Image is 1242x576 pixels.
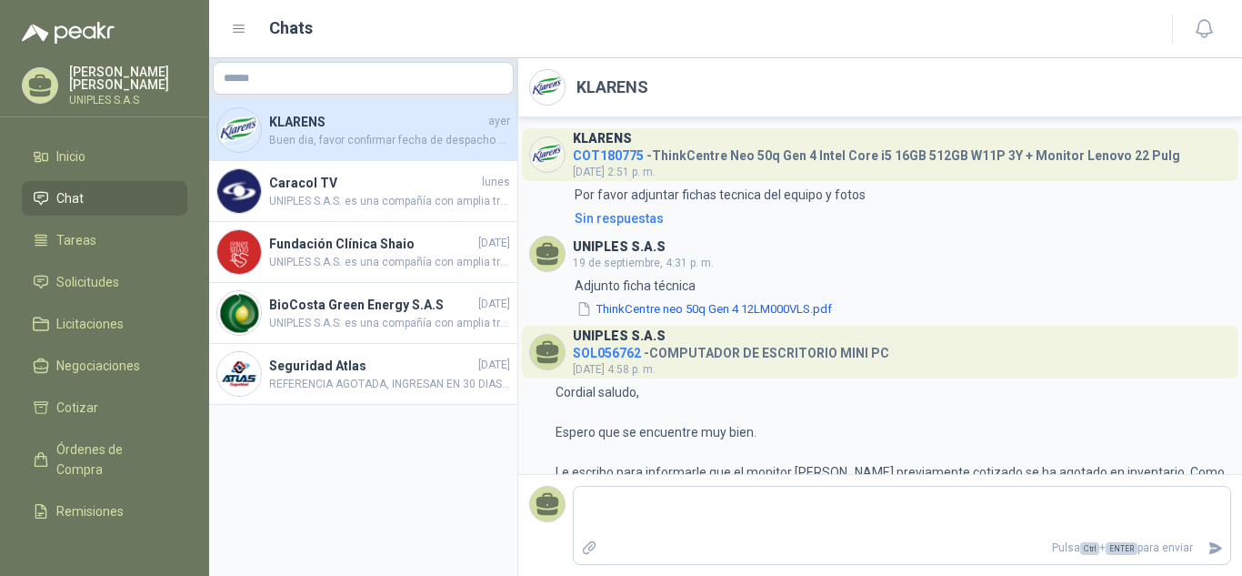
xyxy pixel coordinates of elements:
img: Company Logo [530,70,565,105]
img: Company Logo [217,169,261,213]
span: Negociaciones [56,356,140,376]
a: Inicio [22,139,187,174]
h1: Chats [269,15,313,41]
a: Company LogoKLARENSayerBuen dia, favor confirmar fecha de despacho y entrega [209,100,517,161]
p: Por favor adjuntar fichas tecnica del equipo y fotos [575,185,866,205]
button: Enviar [1200,532,1230,564]
a: Solicitudes [22,265,187,299]
h4: KLARENS [269,112,485,132]
h3: UNIPLES S.A.S [573,331,666,341]
span: Inicio [56,147,85,167]
a: Cotizar [22,390,187,425]
span: Cotizar [56,398,98,418]
span: Tareas [56,230,96,250]
span: lunes [482,174,510,191]
span: [DATE] 2:51 p. m. [573,166,656,178]
img: Company Logo [530,137,565,172]
p: [PERSON_NAME] [PERSON_NAME] [69,66,187,91]
span: UNIPLES S.A.S. es una compañía con amplia trayectoria en el mercado colombiano, ofrecemos solucio... [269,193,510,210]
h4: Fundación Clínica Shaio [269,234,475,254]
img: Company Logo [217,108,261,152]
h4: BioCosta Green Energy S.A.S [269,295,475,315]
span: [DATE] [478,296,510,313]
a: Company LogoSeguridad Atlas[DATE]REFERENCIA AGOTADA, INGRESAN EN 30 DIAS APROXIMADAMENTE. [209,344,517,405]
h2: KLARENS [576,75,648,100]
span: [DATE] 4:58 p. m. [573,363,656,376]
button: ThinkCentre neo 50q Gen 4 12LM000VLS.pdf [575,299,834,318]
img: Company Logo [217,230,261,274]
span: SOL056762 [573,346,641,360]
span: COT180775 [573,148,644,163]
h3: UNIPLES S.A.S [573,242,666,252]
h4: Seguridad Atlas [269,356,475,376]
a: Chat [22,181,187,216]
span: Remisiones [56,501,124,521]
span: Órdenes de Compra [56,440,170,480]
img: Logo peakr [22,22,115,44]
a: Company LogoBioCosta Green Energy S.A.S[DATE]UNIPLES S.A.S. es una compañía con amplia trayectori... [209,283,517,344]
span: [DATE] [478,357,510,374]
a: Negociaciones [22,349,187,383]
a: Sin respuestas [571,208,1231,228]
span: Buen dia, favor confirmar fecha de despacho y entrega [269,132,510,149]
p: Pulsa + para enviar [605,532,1201,564]
a: Company LogoFundación Clínica Shaio[DATE]UNIPLES S.A.S. es una compañía con amplia trayectoria en... [209,222,517,283]
a: Órdenes de Compra [22,432,187,487]
h4: Caracol TV [269,173,478,193]
span: [DATE] [478,235,510,252]
h4: - COMPUTADOR DE ESCRITORIO MINI PC [573,341,889,359]
div: Sin respuestas [575,208,664,228]
span: 19 de septiembre, 4:31 p. m. [573,257,714,269]
h4: - ThinkCentre Neo 50q Gen 4 Intel Core i5 16GB 512GB W11P 3Y + Monitor Lenovo 22 Pulg [573,144,1180,161]
img: Company Logo [217,352,261,396]
span: UNIPLES S.A.S. es una compañía con amplia trayectoria en el mercado colombiano, ofrecemos solucio... [269,315,510,332]
span: Solicitudes [56,272,119,292]
a: Company LogoCaracol TVlunesUNIPLES S.A.S. es una compañía con amplia trayectoria en el mercado co... [209,161,517,222]
img: Company Logo [217,291,261,335]
span: ayer [488,113,510,130]
a: Tareas [22,223,187,258]
h3: KLARENS [573,134,632,144]
span: Chat [56,188,84,208]
a: Licitaciones [22,307,187,341]
span: REFERENCIA AGOTADA, INGRESAN EN 30 DIAS APROXIMADAMENTE. [269,376,510,393]
p: UNIPLES S.A.S [69,95,187,106]
span: UNIPLES S.A.S. es una compañía con amplia trayectoria en el mercado colombiano, ofrecemos solucio... [269,254,510,271]
span: Licitaciones [56,314,124,334]
p: Adjunto ficha técnica [575,276,834,296]
a: Remisiones [22,494,187,529]
label: Adjuntar archivos [574,532,605,564]
span: Ctrl [1080,542,1099,555]
span: ENTER [1106,542,1137,555]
